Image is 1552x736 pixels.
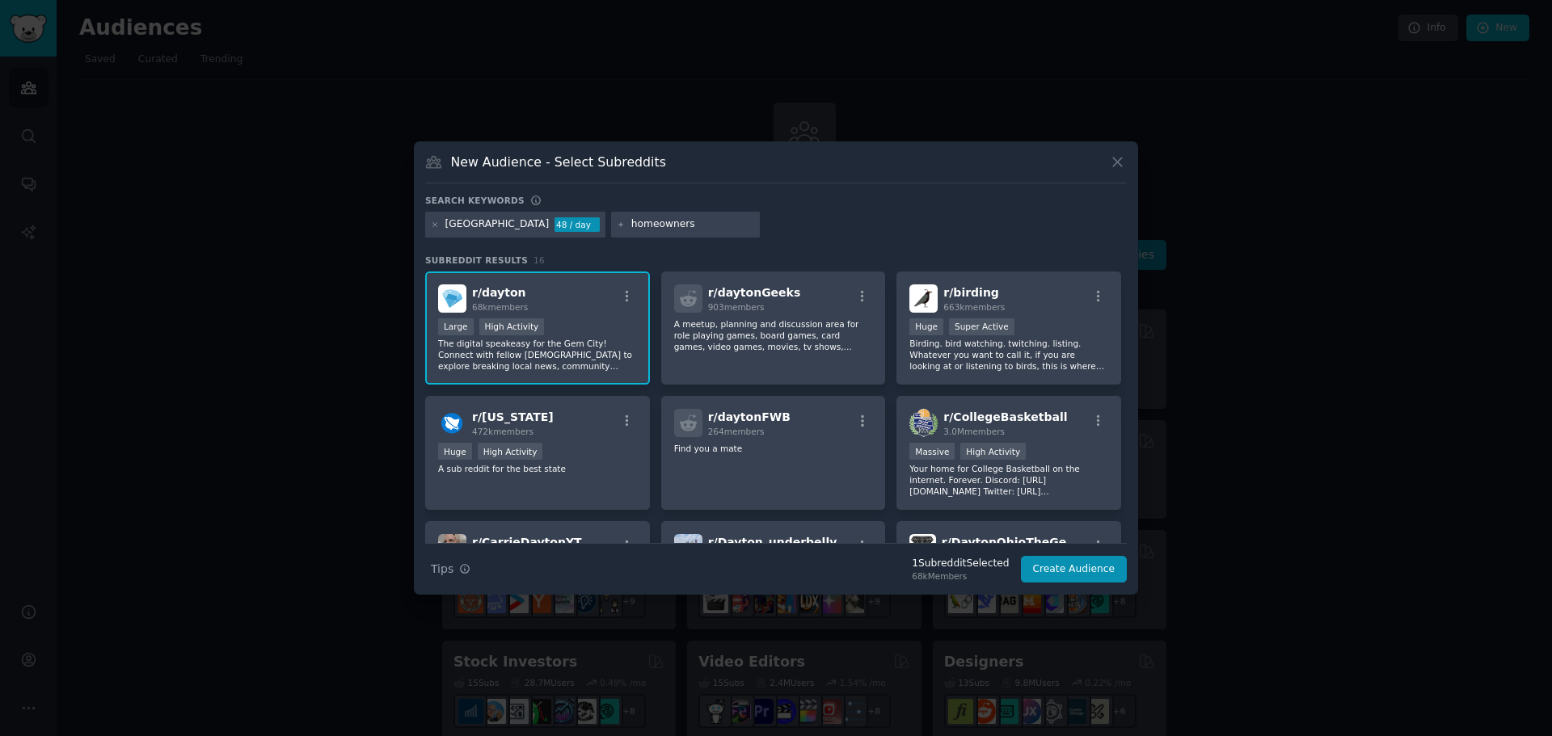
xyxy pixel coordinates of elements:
span: Tips [431,561,453,578]
p: A meetup, planning and discussion area for role playing games, board games, card games, video gam... [674,318,873,352]
p: A sub reddit for the best state [438,463,637,474]
div: Huge [909,318,943,335]
img: DaytonOhioTheGemcity [909,534,935,562]
input: New Keyword [631,217,754,232]
div: 48 / day [555,217,600,232]
span: r/ daytonFWB [708,410,791,423]
img: birding [909,284,938,313]
h3: Search keywords [425,195,525,206]
span: r/ Dayton_underbelly [708,536,837,549]
p: The digital speakeasy for the Gem City! Connect with fellow [DEMOGRAPHIC_DATA] to explore breakin... [438,338,637,372]
p: Find you a mate [674,443,873,454]
span: 903 members [708,302,765,312]
img: dayton [438,284,466,313]
span: 472k members [472,427,533,436]
span: 16 [533,255,545,265]
img: Dayton_underbelly [674,534,702,562]
span: r/ birding [943,286,999,299]
button: Tips [425,555,476,583]
span: 3.0M members [943,427,1005,436]
span: r/ DaytonOhioTheGemcity [942,536,1102,549]
span: 264 members [708,427,765,436]
img: CollegeBasketball [909,409,938,437]
div: 68k Members [912,570,1009,582]
span: r/ [US_STATE] [472,410,554,423]
div: Huge [438,443,472,460]
p: Your home for College Basketball on the internet. Forever. Discord: [URL][DOMAIN_NAME] Twitter: [... [909,463,1108,497]
p: Birding. bird watching. twitching. listing. Whatever you want to call it, if you are looking at o... [909,338,1108,372]
span: Subreddit Results [425,254,528,266]
div: [GEOGRAPHIC_DATA] [445,217,550,232]
img: CarrieDaytonYT [438,534,466,562]
div: High Activity [960,443,1026,460]
div: Massive [909,443,955,460]
div: High Activity [479,318,545,335]
button: Create Audience [1021,556,1128,583]
div: Large [438,318,474,335]
span: r/ CollegeBasketball [943,410,1067,423]
h3: New Audience - Select Subreddits [451,154,666,170]
div: Super Active [949,318,1014,335]
img: Ohio [438,409,466,437]
span: r/ daytonGeeks [708,286,801,299]
span: 663k members [943,302,1005,312]
span: 68k members [472,302,528,312]
span: r/ CarrieDaytonYT [472,536,582,549]
div: 1 Subreddit Selected [912,557,1009,571]
span: r/ dayton [472,286,525,299]
div: High Activity [478,443,543,460]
